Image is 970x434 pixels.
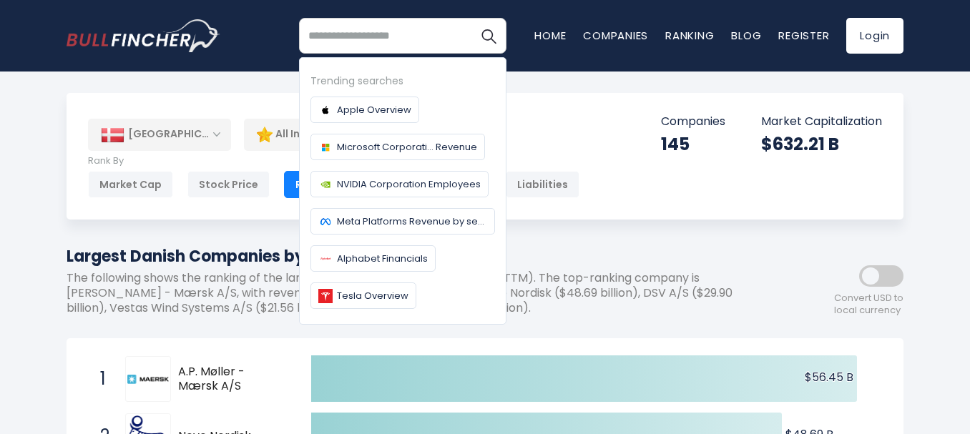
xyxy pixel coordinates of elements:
[310,245,436,272] a: Alphabet Financials
[318,214,333,229] img: Company logo
[88,155,579,167] p: Rank By
[506,171,579,198] div: Liabilities
[337,102,411,117] span: Apple Overview
[310,171,489,197] a: NVIDIA Corporation Employees
[471,18,506,54] button: Search
[846,18,903,54] a: Login
[318,103,333,117] img: Company logo
[318,140,333,154] img: Company logo
[310,97,419,123] a: Apple Overview
[178,365,286,395] span: A.P. Møller - Mærsk A/S
[318,289,333,303] img: Company logo
[318,177,333,192] img: Company logo
[761,114,882,129] p: Market Capitalization
[67,19,220,52] img: bullfincher logo
[834,292,903,317] span: Convert USD to local currency
[661,114,725,129] p: Companies
[93,367,107,391] span: 1
[534,28,566,43] a: Home
[310,134,485,160] a: Microsoft Corporati... Revenue
[67,271,775,315] p: The following shows the ranking of the largest Danish companies by revenue(TTM). The top-ranking ...
[731,28,761,43] a: Blog
[337,177,481,192] span: NVIDIA Corporation Employees
[244,118,494,151] div: All Industries
[127,375,169,384] img: A.P. Møller - Mærsk A/S
[187,171,270,198] div: Stock Price
[310,282,416,309] a: Tesla Overview
[337,251,428,266] span: Alphabet Financials
[661,133,725,155] div: 145
[665,28,714,43] a: Ranking
[67,245,775,268] h1: Largest Danish Companies by Revenue
[88,119,231,150] div: [GEOGRAPHIC_DATA]
[88,171,173,198] div: Market Cap
[67,19,220,52] a: Go to homepage
[583,28,648,43] a: Companies
[337,288,408,303] span: Tesla Overview
[318,252,333,266] img: Company logo
[805,369,853,385] text: $56.45 B
[337,139,477,154] span: Microsoft Corporati... Revenue
[761,133,882,155] div: $632.21 B
[310,73,495,89] div: Trending searches
[778,28,829,43] a: Register
[284,171,351,198] div: Revenue
[337,214,487,229] span: Meta Platforms Revenue by segment
[310,208,495,235] a: Meta Platforms Revenue by segment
